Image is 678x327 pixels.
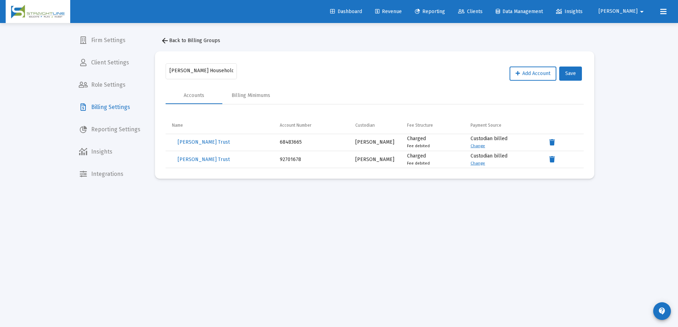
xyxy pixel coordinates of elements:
[155,34,226,48] button: Back to Billing Groups
[490,5,549,19] a: Data Management
[172,153,235,167] button: [PERSON_NAME] Trust
[73,99,146,116] a: Billing Settings
[280,156,345,163] div: 92701678
[280,122,311,128] div: Account Number
[407,153,461,167] div: Charged
[516,70,550,76] span: Add Account
[407,161,430,166] small: Fee debited
[172,135,235,149] button: [PERSON_NAME] Trust
[355,139,397,146] div: [PERSON_NAME]
[280,139,345,146] div: 68483665
[73,143,146,160] a: Insights
[407,143,430,148] small: Fee debited
[407,122,433,128] div: Fee Structure
[275,117,350,134] td: Column Account Number
[638,5,646,19] mat-icon: arrow_drop_down
[375,8,402,15] span: Revenue
[471,153,535,167] div: Custodian billed
[161,36,169,45] mat-icon: arrow_back
[402,117,466,134] td: Column Fee Structure
[556,8,583,15] span: Insights
[452,5,488,19] a: Clients
[658,307,666,315] mat-icon: contact_support
[409,5,451,19] a: Reporting
[324,5,368,19] a: Dashboard
[232,92,270,99] div: Billing Minimums
[178,156,230,162] span: [PERSON_NAME] Trust
[496,8,543,15] span: Data Management
[73,76,146,93] a: Role Settings
[590,4,655,18] button: [PERSON_NAME]
[11,5,65,19] img: Dashboard
[330,8,362,15] span: Dashboard
[161,38,220,44] span: Back to Billing Groups
[73,121,146,138] a: Reporting Settings
[510,67,556,81] button: Add Account
[599,8,638,15] span: [PERSON_NAME]
[559,67,582,81] button: Save
[466,117,540,134] td: Column Payment Source
[407,135,461,149] div: Charged
[172,122,183,128] div: Name
[73,32,146,49] a: Firm Settings
[471,161,485,166] a: Change
[471,143,485,148] a: Change
[178,139,230,145] span: [PERSON_NAME] Trust
[458,8,483,15] span: Clients
[355,156,397,163] div: [PERSON_NAME]
[369,5,407,19] a: Revenue
[550,5,588,19] a: Insights
[184,92,204,99] div: Accounts
[540,117,584,134] td: Column
[166,117,584,168] div: Data grid
[73,54,146,71] a: Client Settings
[166,117,275,134] td: Column Name
[565,70,576,76] span: Save
[350,117,402,134] td: Column Custodian
[355,122,375,128] div: Custodian
[471,122,501,128] div: Payment Source
[415,8,445,15] span: Reporting
[73,166,146,183] a: Integrations
[471,135,535,149] div: Custodian billed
